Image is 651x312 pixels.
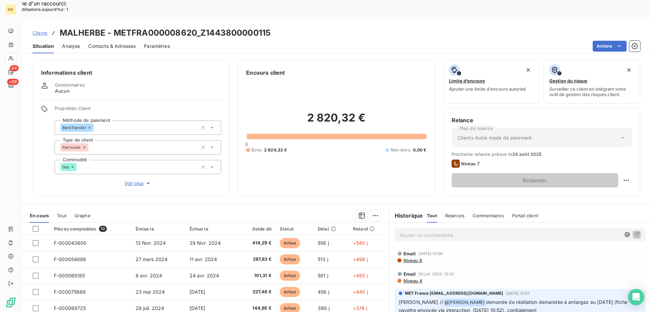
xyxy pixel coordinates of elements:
[418,252,442,256] span: [DATE] 13:36
[280,287,300,297] span: échue
[30,213,49,218] span: En cours
[62,145,81,149] span: Particulier
[452,151,632,157] span: Prochaine relance prévue le
[5,67,16,77] a: 64
[136,240,166,246] span: 13 févr. 2024
[245,142,248,147] span: 0
[124,180,152,187] span: Voir plus
[403,278,422,283] span: Niveau 4
[55,88,70,94] span: Aucun
[55,82,85,88] span: Gestionnaires
[399,299,443,305] span: [PERSON_NAME] //
[5,297,16,308] img: Logo LeanPay
[264,147,287,153] span: 2 820,32 €
[54,240,87,246] span: F-000043600
[54,305,86,311] span: F-000089725
[33,30,47,36] a: Clients
[62,43,80,50] span: Analyse
[280,238,300,248] span: échue
[512,151,542,157] span: 24 août 2025
[60,27,271,39] h3: MALHERBE - METFRA000008620_Z1443800000115
[136,289,165,295] span: 23 mai 2024
[136,305,164,311] span: 28 juil. 2024
[353,289,368,295] span: +440 j
[391,147,410,153] span: Non-échu
[252,147,261,153] span: Échu
[10,65,19,71] span: 64
[242,226,272,232] div: Solde dû
[418,272,454,276] span: 30 juil. 2025, 12:20
[242,240,272,246] span: 414,29 €
[136,273,162,278] span: 8 avr. 2024
[55,106,221,115] span: Propriétés Client
[242,272,272,279] span: 101,31 €
[280,254,300,264] span: échue
[5,80,16,91] a: +99
[62,165,69,169] span: Gaz
[62,126,86,130] span: BankTransfer
[461,161,479,166] span: Niveau 7
[41,69,221,77] h6: Informations client
[190,305,205,311] span: [DATE]
[280,271,300,281] span: échue
[7,79,19,85] span: +99
[544,60,640,104] button: Gestion du risqueSurveiller ce client en intégrant votre outil de gestion des risques client.
[190,256,217,262] span: 11 avr. 2024
[280,226,310,232] div: Statut
[353,226,385,232] div: Retard
[549,78,587,84] span: Gestion du risque
[54,273,85,278] span: F-000065185
[413,147,427,153] span: 0,00 €
[628,289,644,305] div: Open Intercom Messenger
[54,226,127,232] div: Pièces comptables
[88,144,94,150] input: Ajouter une valeur
[55,180,221,187] button: Voir plus
[549,86,634,97] span: Surveiller ce client en intégrant votre outil de gestion des risques client.
[246,111,426,131] h2: 2 820,32 €
[452,173,618,187] button: Relancer
[449,86,526,92] span: Ajouter une limite d’encours autorisé
[353,273,368,278] span: +485 j
[353,305,367,311] span: +374 j
[318,273,328,278] span: 501 j
[190,289,205,295] span: [DATE]
[593,41,627,52] button: Actions
[88,43,136,50] span: Contacts & Adresses
[242,289,272,295] span: 227,46 €
[353,240,368,246] span: +540 j
[318,289,329,295] span: 456 j
[136,256,168,262] span: 27 mars 2024
[452,116,632,124] h6: Relance
[75,213,91,218] span: Graphe
[77,164,82,170] input: Ajouter une valeur
[405,290,504,296] span: MET France [EMAIL_ADDRESS][DOMAIN_NAME]
[353,256,368,262] span: +498 j
[403,258,422,263] span: Niveau 6
[443,60,540,104] button: Limite d’encoursAjouter une limite d’encours autorisé
[54,289,86,295] span: F-000075689
[144,43,170,50] span: Paramètres
[318,305,330,311] span: 390 j
[318,240,329,246] span: 556 j
[449,78,485,84] span: Limite d’encours
[318,256,328,262] span: 513 j
[427,213,437,218] span: Tout
[57,213,66,218] span: Tout
[389,212,423,220] h6: Historique
[54,256,86,262] span: F-000054886
[403,271,416,277] span: Email
[99,226,107,232] span: 10
[457,134,532,141] span: Clients Autre mode de paiement
[190,273,219,278] span: 24 avr. 2024
[512,213,538,218] span: Portail client
[242,305,272,312] span: 144,65 €
[403,251,416,256] span: Email
[94,125,99,131] input: Ajouter une valeur
[443,299,486,307] span: @ [PERSON_NAME]
[190,240,221,246] span: 29 févr. 2024
[33,43,54,50] span: Situation
[246,69,285,77] h6: Encours client
[242,256,272,263] span: 287,83 €
[190,226,234,232] div: Échue le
